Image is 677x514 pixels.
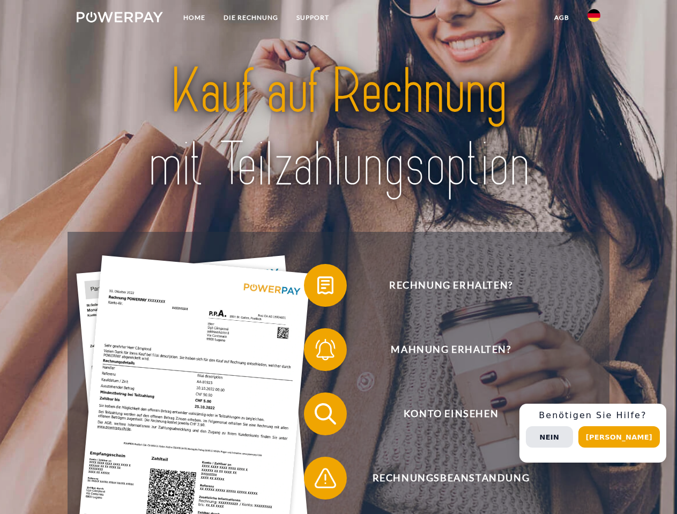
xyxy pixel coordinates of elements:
button: Rechnungsbeanstandung [304,457,583,500]
img: qb_bell.svg [312,336,339,363]
span: Rechnung erhalten? [319,264,582,307]
img: qb_search.svg [312,400,339,427]
a: DIE RECHNUNG [214,8,287,27]
button: Konto einsehen [304,392,583,435]
span: Rechnungsbeanstandung [319,457,582,500]
a: agb [545,8,578,27]
img: qb_bill.svg [312,272,339,299]
span: Konto einsehen [319,392,582,435]
a: Home [174,8,214,27]
img: de [587,9,600,22]
h3: Benötigen Sie Hilfe? [526,410,660,421]
img: qb_warning.svg [312,465,339,492]
button: Nein [526,426,573,448]
div: Schnellhilfe [519,404,666,463]
img: logo-powerpay-white.svg [77,12,163,22]
img: title-powerpay_de.svg [102,51,575,205]
button: Rechnung erhalten? [304,264,583,307]
button: [PERSON_NAME] [578,426,660,448]
button: Mahnung erhalten? [304,328,583,371]
span: Mahnung erhalten? [319,328,582,371]
a: SUPPORT [287,8,338,27]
